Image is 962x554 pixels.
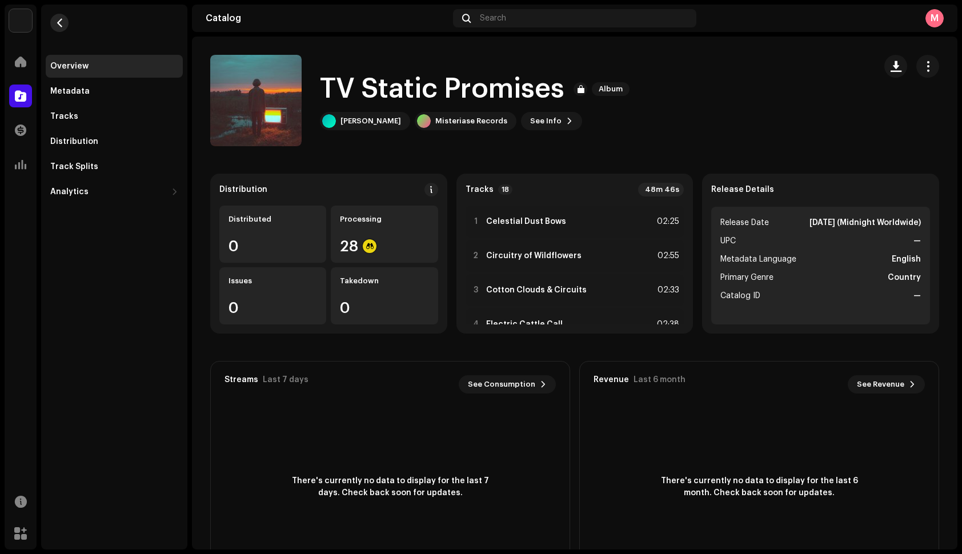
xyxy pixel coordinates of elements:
[46,80,183,103] re-m-nav-item: Metadata
[50,137,98,146] div: Distribution
[480,14,506,23] span: Search
[46,155,183,178] re-m-nav-item: Track Splits
[656,475,862,499] span: There's currently no data to display for the last 6 month. Check back soon for updates.
[287,475,493,499] span: There's currently no data to display for the last 7 days. Check back soon for updates.
[720,271,773,284] span: Primary Genre
[229,276,317,286] div: Issues
[913,234,921,248] strong: —
[925,9,944,27] div: M
[50,187,89,196] div: Analytics
[711,185,774,194] strong: Release Details
[720,289,760,303] span: Catalog ID
[340,276,428,286] div: Takedown
[720,234,736,248] span: UPC
[263,375,308,384] div: Last 7 days
[530,110,562,133] span: See Info
[720,252,796,266] span: Metadata Language
[654,249,679,263] div: 02:55
[219,185,267,194] div: Distribution
[46,180,183,203] re-m-nav-dropdown: Analytics
[435,117,507,126] div: Misteriase Records
[459,375,556,394] button: See Consumption
[638,183,684,196] div: 48m 46s
[46,55,183,78] re-m-nav-item: Overview
[594,375,629,384] div: Revenue
[521,112,582,130] button: See Info
[857,373,904,396] span: See Revenue
[486,217,566,226] strong: Celestial Dust Bows
[654,283,679,297] div: 02:33
[888,271,921,284] strong: Country
[340,215,428,224] div: Processing
[468,373,535,396] span: See Consumption
[592,82,630,96] span: Album
[50,87,90,96] div: Metadata
[486,320,563,329] strong: Electric Cattle Call
[486,286,587,295] strong: Cotton Clouds & Circuits
[50,62,89,71] div: Overview
[720,216,769,230] span: Release Date
[206,14,448,23] div: Catalog
[654,318,679,331] div: 02:38
[913,289,921,303] strong: —
[50,112,78,121] div: Tracks
[809,216,921,230] strong: [DATE] (Midnight Worldwide)
[892,252,921,266] strong: English
[50,162,98,171] div: Track Splits
[848,375,925,394] button: See Revenue
[486,251,582,260] strong: Circuitry of Wildflowers
[634,375,686,384] div: Last 6 month
[229,215,317,224] div: Distributed
[340,117,401,126] div: [PERSON_NAME]
[466,185,494,194] strong: Tracks
[225,375,258,384] div: Streams
[46,130,183,153] re-m-nav-item: Distribution
[320,71,564,107] h1: TV Static Promises
[654,215,679,228] div: 02:25
[9,9,32,32] img: c1aec8e0-cc53-42f4-96df-0a0a8a61c953
[46,105,183,128] re-m-nav-item: Tracks
[498,184,512,195] p-badge: 18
